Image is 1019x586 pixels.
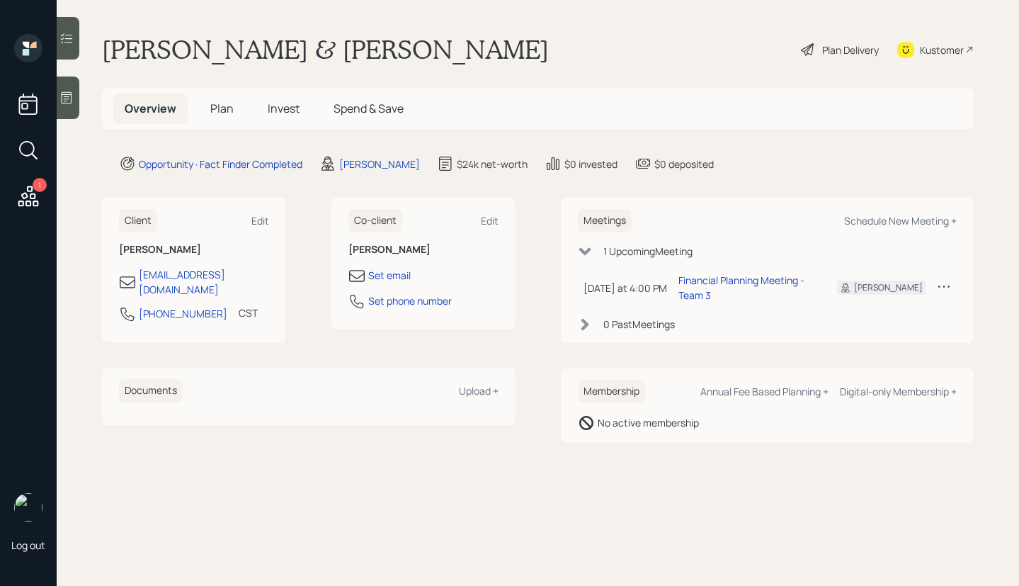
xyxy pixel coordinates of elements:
div: [PERSON_NAME] [854,281,923,294]
h6: Membership [578,380,645,403]
div: $0 deposited [654,157,714,171]
h6: Client [119,209,157,232]
div: Edit [251,214,269,227]
div: $0 invested [564,157,617,171]
div: 1 [33,178,47,192]
div: Opportunity · Fact Finder Completed [139,157,302,171]
div: Set email [368,268,411,283]
div: Log out [11,539,45,552]
h6: [PERSON_NAME] [119,244,269,256]
div: $24k net-worth [457,157,528,171]
h6: Meetings [578,209,632,232]
div: [PHONE_NUMBER] [139,306,227,321]
span: Invest [268,101,300,116]
div: 1 Upcoming Meeting [603,244,693,259]
div: Digital-only Membership + [840,385,957,398]
h6: Documents [119,379,183,402]
div: Schedule New Meeting + [844,214,957,227]
div: Financial Planning Meeting - Team 3 [678,273,815,303]
div: Kustomer [920,43,964,57]
div: Annual Fee Based Planning + [700,385,829,398]
div: [DATE] at 4:00 PM [583,281,667,295]
div: Edit [481,214,499,227]
div: CST [239,305,258,320]
h1: [PERSON_NAME] & [PERSON_NAME] [102,34,549,65]
img: aleksandra-headshot.png [14,493,42,522]
span: Overview [125,101,176,116]
div: 0 Past Meeting s [603,317,675,332]
span: Plan [210,101,234,116]
div: [PERSON_NAME] [339,157,420,171]
h6: Co-client [348,209,402,232]
div: No active membership [598,415,699,430]
div: Set phone number [368,293,452,308]
div: Upload + [459,384,499,398]
div: Plan Delivery [822,43,879,57]
div: [EMAIL_ADDRESS][DOMAIN_NAME] [139,267,269,297]
h6: [PERSON_NAME] [348,244,499,256]
span: Spend & Save [334,101,404,116]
